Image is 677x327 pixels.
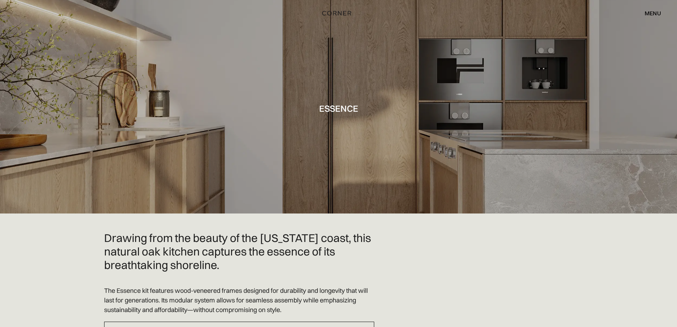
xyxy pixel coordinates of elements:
h1: Essence [319,104,358,113]
p: The Essence kit features wood-veneered frames designed for durability and longevity that will las... [104,286,374,315]
a: home [314,9,363,18]
h2: Drawing from the beauty of the [US_STATE] coast, this natural oak kitchen captures the essence of... [104,231,374,271]
div: menu [638,7,661,19]
div: menu [645,10,661,16]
